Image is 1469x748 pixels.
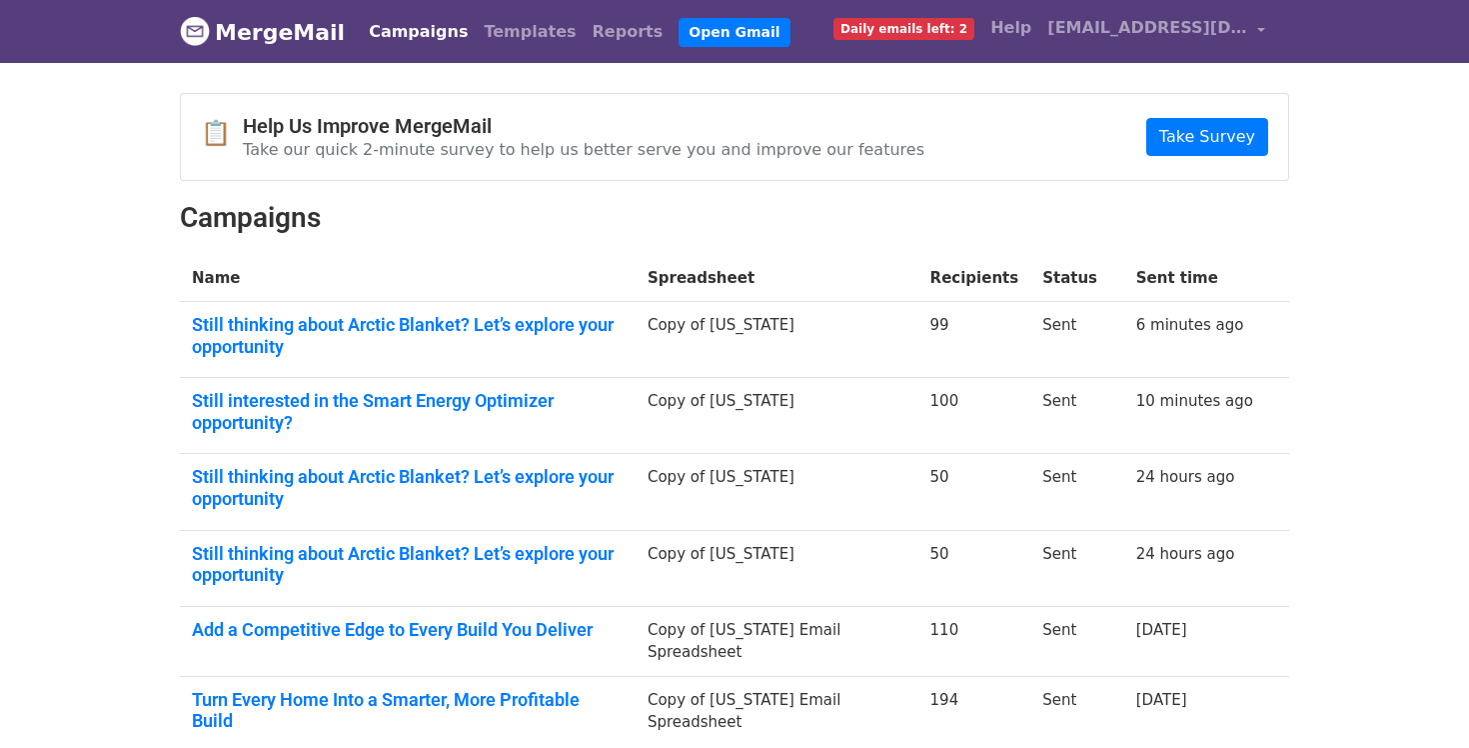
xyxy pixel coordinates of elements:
[1136,545,1235,563] a: 24 hours ago
[1136,468,1235,486] a: 24 hours ago
[825,8,982,48] a: Daily emails left: 2
[243,114,924,138] h4: Help Us Improve MergeMail
[180,201,1289,235] h2: Campaigns
[1030,378,1124,454] td: Sent
[1030,606,1124,676] td: Sent
[192,543,624,586] a: Still thinking about Arctic Blanket? Let’s explore your opportunity
[192,619,624,641] a: Add a Competitive Edge to Every Build You Deliver
[1136,621,1187,639] a: [DATE]
[180,255,636,302] th: Name
[636,255,918,302] th: Spreadsheet
[918,606,1031,676] td: 110
[636,530,918,606] td: Copy of [US_STATE]
[361,12,476,52] a: Campaigns
[636,606,918,676] td: Copy of [US_STATE] Email Spreadsheet
[1146,118,1268,156] a: Take Survey
[1136,392,1253,410] a: 10 minutes ago
[918,302,1031,378] td: 99
[918,378,1031,454] td: 100
[1124,255,1265,302] th: Sent time
[636,454,918,530] td: Copy of [US_STATE]
[1136,691,1187,709] a: [DATE]
[918,530,1031,606] td: 50
[636,378,918,454] td: Copy of [US_STATE]
[192,390,624,433] a: Still interested in the Smart Energy Optimizer opportunity?
[180,11,345,53] a: MergeMail
[1047,16,1247,40] span: [EMAIL_ADDRESS][DOMAIN_NAME]
[1039,8,1273,55] a: [EMAIL_ADDRESS][DOMAIN_NAME]
[982,8,1039,48] a: Help
[201,119,243,148] span: 📋
[679,18,789,47] a: Open Gmail
[243,139,924,160] p: Take our quick 2-minute survey to help us better serve you and improve our features
[1030,530,1124,606] td: Sent
[833,18,974,40] span: Daily emails left: 2
[1030,255,1124,302] th: Status
[1030,302,1124,378] td: Sent
[918,255,1031,302] th: Recipients
[1136,316,1244,334] a: 6 minutes ago
[585,12,672,52] a: Reports
[1030,454,1124,530] td: Sent
[918,454,1031,530] td: 50
[636,302,918,378] td: Copy of [US_STATE]
[192,314,624,357] a: Still thinking about Arctic Blanket? Let’s explore your opportunity
[192,466,624,509] a: Still thinking about Arctic Blanket? Let’s explore your opportunity
[192,689,624,732] a: Turn Every Home Into a Smarter, More Profitable Build
[180,16,210,46] img: MergeMail logo
[476,12,584,52] a: Templates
